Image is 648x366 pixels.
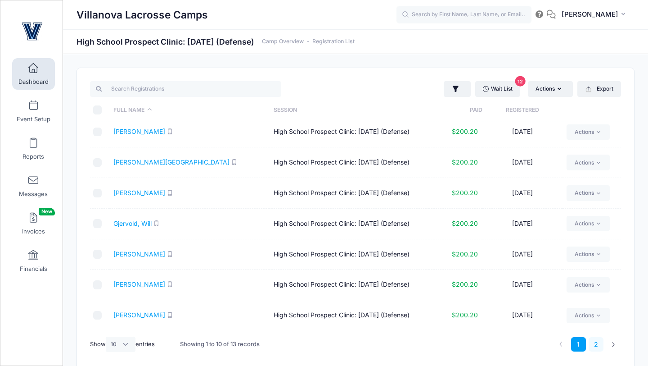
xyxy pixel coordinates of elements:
[567,216,609,231] a: Actions
[12,208,55,239] a: InvoicesNew
[482,270,562,300] td: [DATE]
[452,250,478,258] span: $200.20
[528,81,573,96] button: Actions
[113,189,165,197] a: [PERSON_NAME]
[452,128,478,135] span: $200.20
[571,337,586,352] a: 1
[113,128,165,135] a: [PERSON_NAME]
[20,265,47,273] span: Financials
[76,37,355,46] h1: High School Prospect Clinic: [DATE] (Defense)
[113,158,229,166] a: [PERSON_NAME][GEOGRAPHIC_DATA]
[577,81,621,96] button: Export
[269,209,429,239] td: High School Prospect Clinic: [DATE] (Defense)
[167,251,173,257] i: SMS enabled
[269,147,429,178] td: High School Prospect Clinic: [DATE] (Defense)
[452,158,478,166] span: $200.20
[167,281,173,287] i: SMS enabled
[452,220,478,227] span: $200.20
[452,189,478,197] span: $200.20
[12,133,55,165] a: Reports
[12,58,55,90] a: Dashboard
[19,190,48,198] span: Messages
[180,334,260,355] div: Showing 1 to 10 of 13 records
[167,128,173,134] i: SMS enabled
[482,98,562,122] th: Registered: activate to sort column ascending
[567,124,609,140] a: Actions
[18,78,49,86] span: Dashboard
[269,239,429,270] td: High School Prospect Clinic: [DATE] (Defense)
[106,337,135,352] select: Showentries
[429,98,482,122] th: Paid: activate to sort column ascending
[269,300,429,330] td: High School Prospect Clinic: [DATE] (Defense)
[167,312,173,318] i: SMS enabled
[312,38,355,45] a: Registration List
[76,5,208,25] h1: Villanova Lacrosse Camps
[482,300,562,330] td: [DATE]
[482,209,562,239] td: [DATE]
[515,76,526,87] span: 12
[12,245,55,277] a: Financials
[562,9,618,19] span: [PERSON_NAME]
[567,185,609,201] a: Actions
[567,308,609,323] a: Actions
[17,115,50,123] span: Event Setup
[262,38,304,45] a: Camp Overview
[90,81,281,96] input: Search Registrations
[269,270,429,300] td: High School Prospect Clinic: [DATE] (Defense)
[452,280,478,288] span: $200.20
[567,277,609,293] a: Actions
[567,247,609,262] a: Actions
[0,9,63,52] a: Villanova Lacrosse Camps
[269,98,429,122] th: Session: activate to sort column ascending
[113,311,165,319] a: [PERSON_NAME]
[231,159,237,165] i: SMS enabled
[153,220,159,226] i: SMS enabled
[12,170,55,202] a: Messages
[475,81,520,96] a: Wait List12
[482,147,562,178] td: [DATE]
[482,239,562,270] td: [DATE]
[90,337,155,352] label: Show entries
[482,117,562,147] td: [DATE]
[567,155,609,170] a: Actions
[15,14,49,48] img: Villanova Lacrosse Camps
[482,178,562,209] td: [DATE]
[452,311,478,319] span: $200.20
[269,117,429,147] td: High School Prospect Clinic: [DATE] (Defense)
[167,190,173,196] i: SMS enabled
[113,220,152,227] a: Gjervold, Will
[556,5,634,25] button: [PERSON_NAME]
[39,208,55,215] span: New
[589,337,603,352] a: 2
[12,96,55,127] a: Event Setup
[113,250,165,258] a: [PERSON_NAME]
[109,98,269,122] th: Full Name: activate to sort column descending
[22,153,44,160] span: Reports
[396,6,531,24] input: Search by First Name, Last Name, or Email...
[269,178,429,209] td: High School Prospect Clinic: [DATE] (Defense)
[113,280,165,288] a: [PERSON_NAME]
[22,228,45,235] span: Invoices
